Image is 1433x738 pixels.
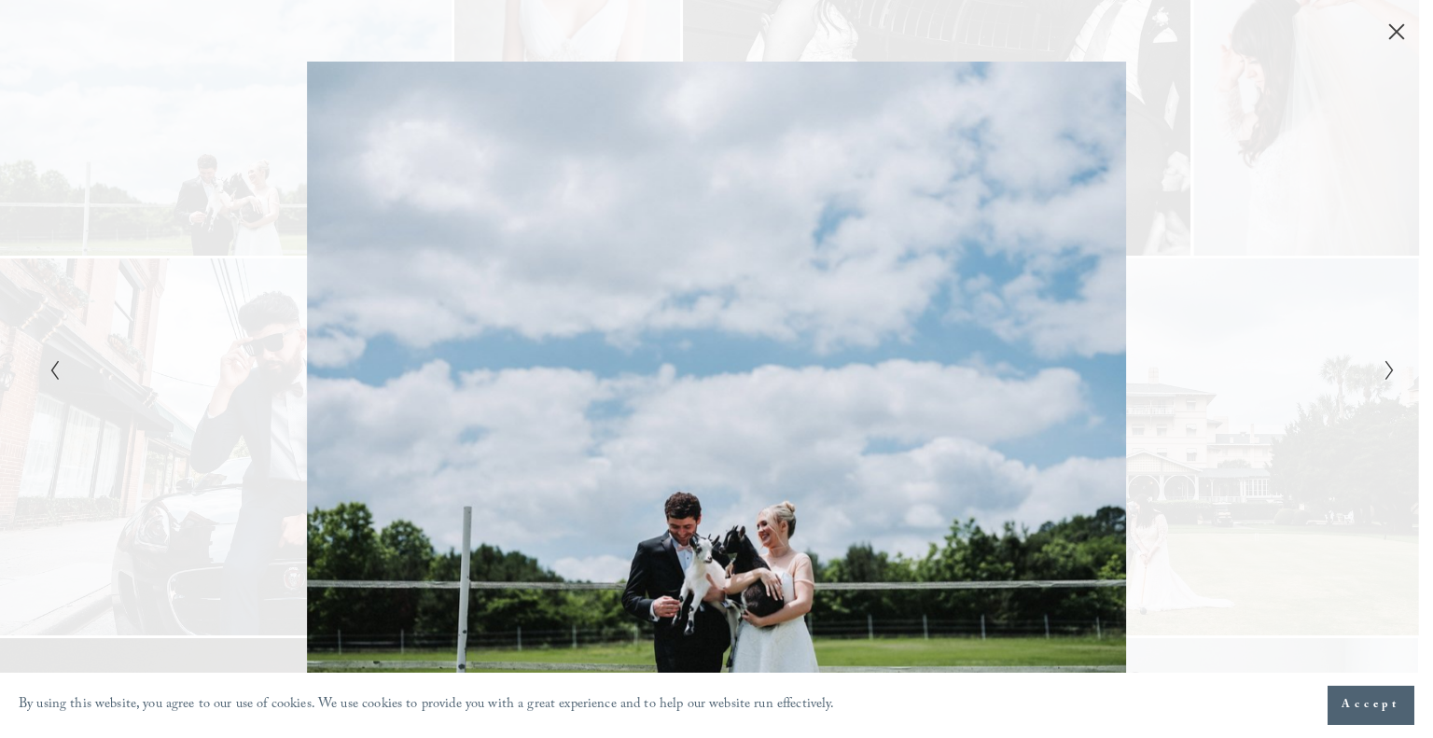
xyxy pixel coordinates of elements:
p: By using this website, you agree to our use of cookies. We use cookies to provide you with a grea... [19,692,835,719]
button: Next Slide [1378,358,1390,381]
button: Close [1382,21,1412,42]
button: Previous Slide [43,358,55,381]
button: Accept [1328,686,1414,725]
span: Accept [1342,696,1400,715]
